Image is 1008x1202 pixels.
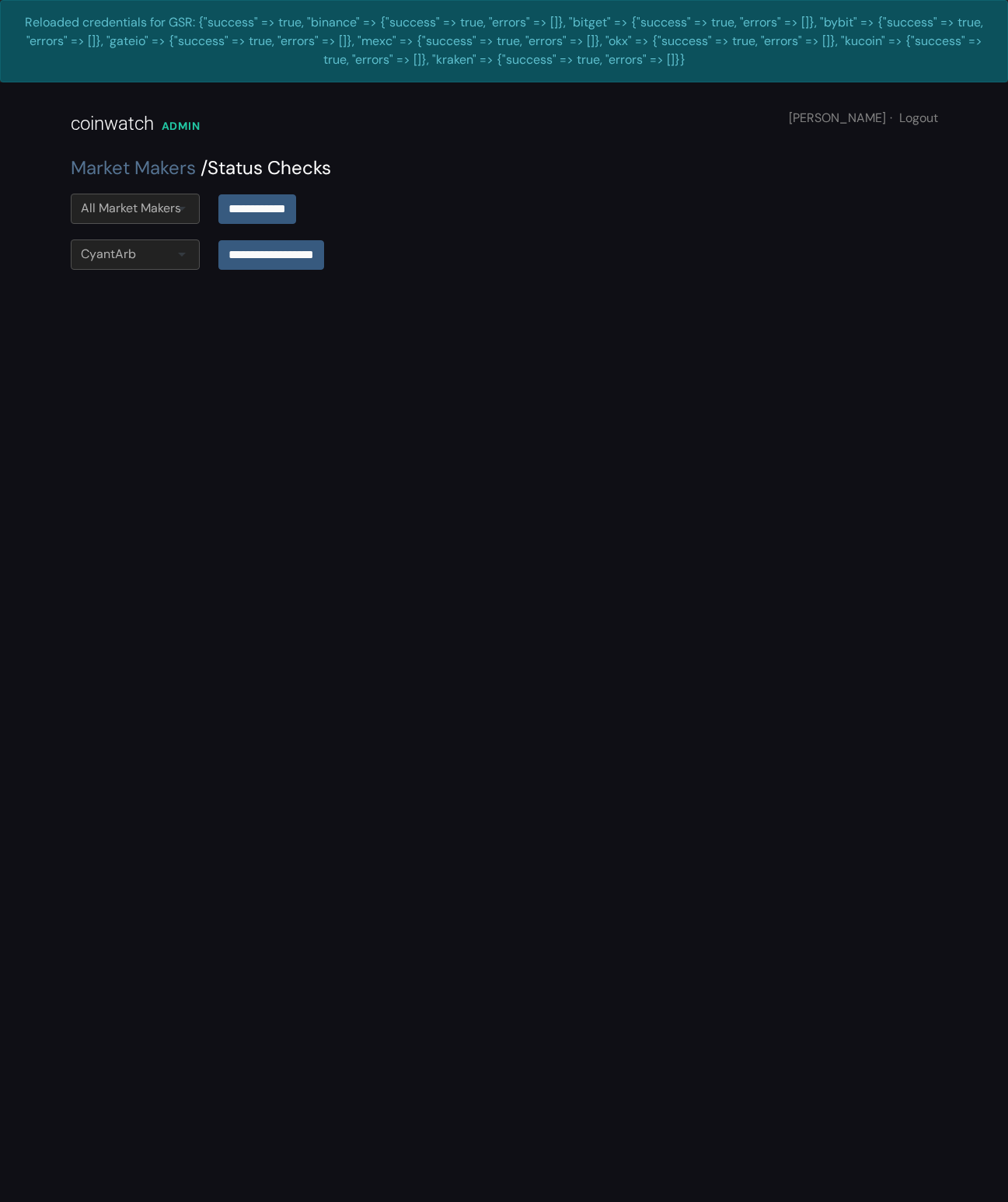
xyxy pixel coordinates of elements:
div: ADMIN [162,118,201,135]
a: Logout [899,110,938,126]
a: coinwatch ADMIN [71,82,201,154]
span: · [890,110,892,126]
div: CyantArb [81,245,136,264]
div: coinwatch [71,110,154,138]
div: All Market Makers [81,199,181,218]
div: [PERSON_NAME] [789,109,938,128]
a: Market Makers [71,155,196,180]
span: / [201,155,208,180]
div: Status Checks [71,154,938,182]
